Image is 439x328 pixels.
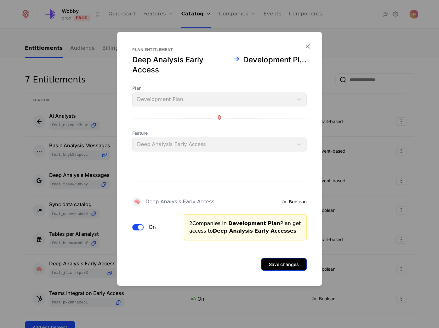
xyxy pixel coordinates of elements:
div: Deep Analysis Early Access [145,199,214,204]
span: Deep Analysis Early Accesses [213,228,296,234]
button: Save changes [261,258,307,271]
div: 2 Companies in Plan get access to [189,220,301,235]
span: Boolean [289,199,307,205]
div: Plan entitlement [132,47,307,52]
span: Feature [132,130,307,136]
div: 🧠 [132,197,142,206]
div: Development Plan [243,55,307,75]
div: Deep Analysis Early Access [132,55,230,75]
label: On [149,223,156,231]
span: Development Plan [228,220,280,226]
span: Plan [132,85,307,91]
